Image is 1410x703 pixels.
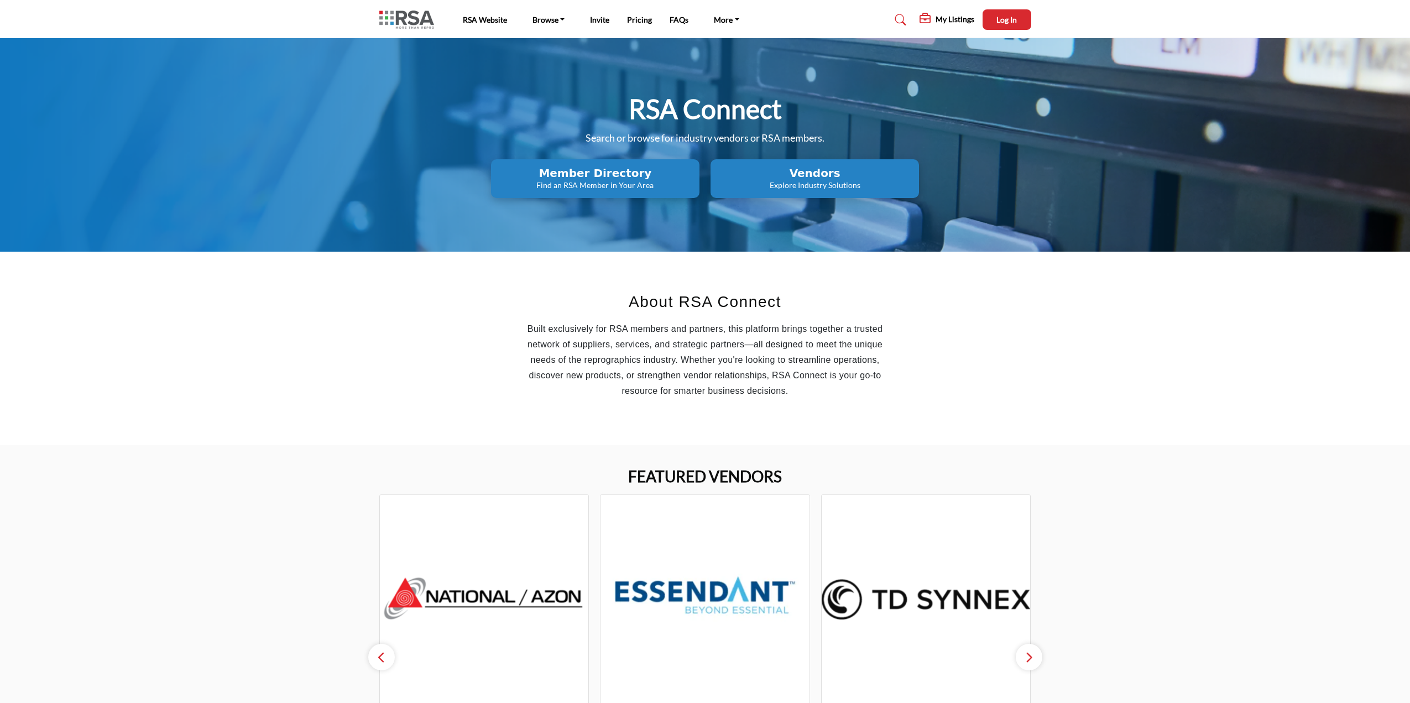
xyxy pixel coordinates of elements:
[706,12,747,28] a: More
[463,15,507,24] a: RSA Website
[494,180,696,191] p: Find an RSA Member in Your Area
[629,92,782,126] h1: RSA Connect
[494,166,696,180] h2: Member Directory
[515,321,896,399] p: Built exclusively for RSA members and partners, this platform brings together a trusted network o...
[714,166,916,180] h2: Vendors
[525,12,573,28] a: Browse
[714,180,916,191] p: Explore Industry Solutions
[515,290,896,314] h2: About RSA Connect
[627,15,652,24] a: Pricing
[590,15,609,24] a: Invite
[920,13,974,27] div: My Listings
[379,11,440,29] img: Site Logo
[628,467,782,486] h2: FEATURED VENDORS
[996,15,1017,24] span: Log In
[936,14,974,24] h5: My Listings
[586,132,824,144] span: Search or browse for industry vendors or RSA members.
[670,15,688,24] a: FAQs
[711,159,919,198] button: Vendors Explore Industry Solutions
[983,9,1031,30] button: Log In
[491,159,699,198] button: Member Directory Find an RSA Member in Your Area
[884,11,913,29] a: Search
